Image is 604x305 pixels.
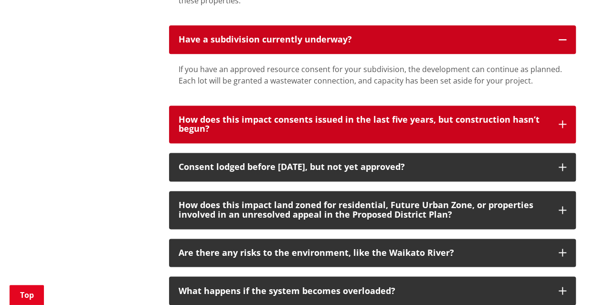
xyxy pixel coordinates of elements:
[169,153,576,181] button: Consent lodged before [DATE], but not yet approved?
[169,25,576,54] button: Have a subdivision currently underway?
[179,200,549,220] div: How does this impact land zoned for residential, Future Urban Zone, or properties involved in an ...
[179,286,549,295] div: What happens if the system becomes overloaded?
[169,239,576,267] button: Are there any risks to the environment, like the Waikato River?
[179,115,549,134] div: How does this impact consents issued in the last five years, but construction hasn’t begun?
[179,248,549,258] div: Are there any risks to the environment, like the Waikato River?
[179,35,549,44] div: Have a subdivision currently underway?
[169,276,576,305] button: What happens if the system becomes overloaded?
[10,285,44,305] a: Top
[179,162,549,172] div: Consent lodged before [DATE], but not yet approved?
[169,191,576,229] button: How does this impact land zoned for residential, Future Urban Zone, or properties involved in an ...
[179,63,566,86] div: If you have an approved resource consent for your subdivision, the development can continue as pl...
[169,105,576,144] button: How does this impact consents issued in the last five years, but construction hasn’t begun?
[560,265,594,299] iframe: Messenger Launcher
